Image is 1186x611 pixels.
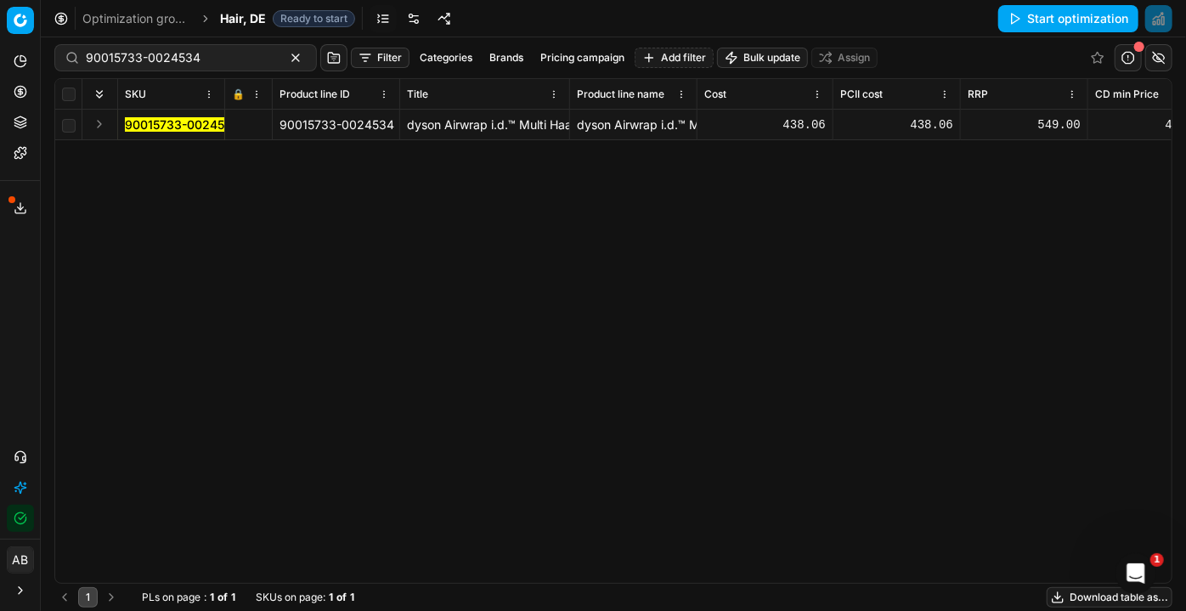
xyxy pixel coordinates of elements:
mark: 90015733-0024534 [125,117,240,132]
span: Product line name [577,88,664,101]
button: Go to previous page [54,587,75,608]
strong: of [217,591,228,604]
a: Optimization groups [82,10,191,27]
span: 🔒 [232,88,245,101]
span: AB [8,547,33,573]
button: Expand all [89,84,110,105]
strong: 1 [231,591,235,604]
span: Cost [704,88,726,101]
button: Filter [351,48,409,68]
div: 438.06 [840,116,953,133]
span: Title [407,88,428,101]
input: Search by SKU or title [86,49,272,66]
nav: pagination [54,587,121,608]
span: dyson Airwrap i.d.™ Multi Haarstyler und Trockner Ceramic Patina Topaz Straight+Wavy Haarstylings... [407,117,1009,132]
span: 1 [1150,553,1164,567]
span: SKU [125,88,146,101]
div: 549.00 [968,116,1081,133]
button: AB [7,546,34,574]
span: Product line ID [280,88,350,101]
button: Categories [413,48,479,68]
strong: 1 [210,591,214,604]
div: : [142,591,235,604]
button: Pricing campaign [534,48,631,68]
button: Bulk update [717,48,808,68]
button: Add filter [635,48,714,68]
div: dyson Airwrap i.d.™ Multi Haarstyler und Trockner Ceramic Patina Topaz Straight+Wavy Haarstylings... [577,116,690,133]
button: Start optimization [998,5,1138,32]
strong: 1 [329,591,333,604]
button: Assign [811,48,878,68]
div: 438.06 [704,116,826,133]
iframe: Intercom live chat [1115,553,1156,594]
div: 90015733-0024534 [280,116,393,133]
button: 1 [78,587,98,608]
button: 90015733-0024534 [125,116,240,133]
span: CD min Price [1095,88,1159,101]
span: Ready to start [273,10,355,27]
button: Download table as... [1047,587,1172,608]
button: Go to next page [101,587,121,608]
span: PCII cost [840,88,883,101]
span: SKUs on page : [256,591,325,604]
span: RRP [968,88,988,101]
span: PLs on page [142,591,200,604]
nav: breadcrumb [82,10,355,27]
button: Expand [89,114,110,134]
span: Hair, DE [220,10,266,27]
strong: 1 [350,591,354,604]
strong: of [336,591,347,604]
button: Brands [483,48,530,68]
span: Hair, DEReady to start [220,10,355,27]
